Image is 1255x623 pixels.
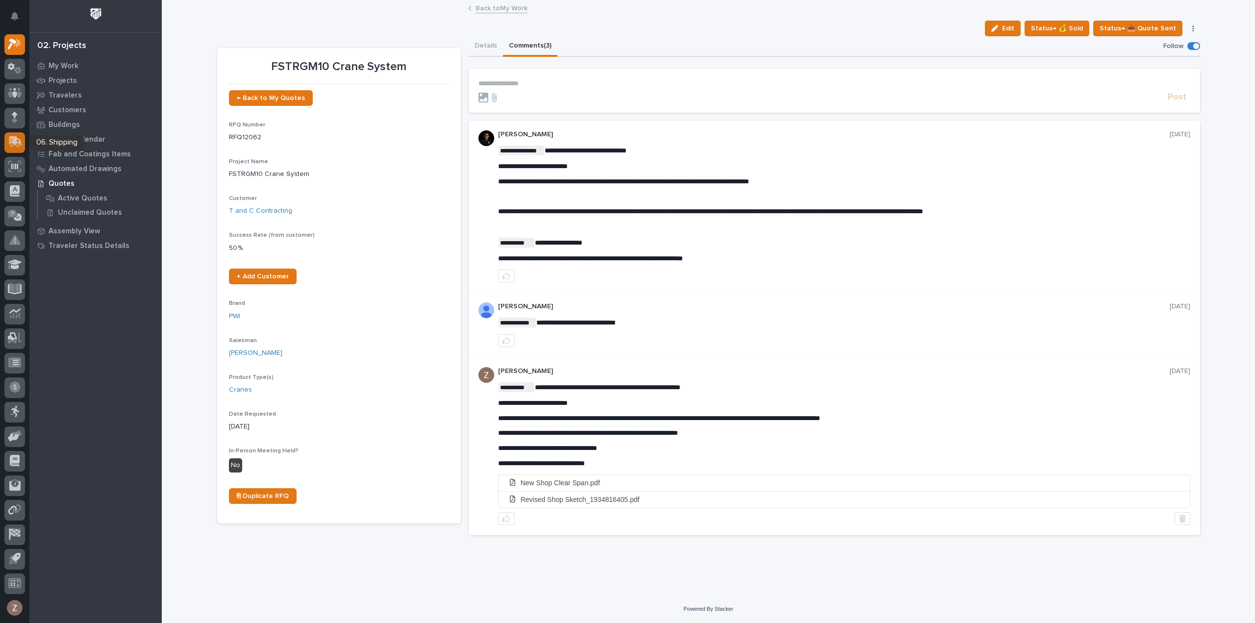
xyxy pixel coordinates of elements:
[229,422,449,432] p: [DATE]
[237,273,289,280] span: + Add Customer
[229,458,242,473] div: No
[498,334,515,347] button: like this post
[229,374,274,380] span: Product Type(s)
[229,269,297,284] a: + Add Customer
[229,348,282,358] a: [PERSON_NAME]
[29,224,162,238] a: Assembly View
[1164,92,1190,103] button: Post
[229,90,313,106] a: ← Back to My Quotes
[499,475,1190,491] li: New Shop Clear Span.pdf
[49,62,78,71] p: My Work
[49,150,131,159] p: Fab and Coatings Items
[985,21,1021,36] button: Edit
[229,488,297,504] a: ⎘ Duplicate RFQ
[58,208,122,217] p: Unclaimed Quotes
[229,132,449,143] p: RFQ12062
[49,179,75,188] p: Quotes
[1002,24,1014,33] span: Edit
[1025,21,1089,36] button: Status→ 💰 Sold
[29,58,162,73] a: My Work
[49,106,86,115] p: Customers
[1170,302,1190,311] p: [DATE]
[229,206,292,216] a: T and C Contracting
[237,493,289,499] span: ⎘ Duplicate RFQ
[1163,42,1183,50] p: Follow
[229,338,257,344] span: Salesman
[476,2,527,13] a: Back toMy Work
[503,36,557,57] button: Comments (3)
[498,270,515,282] button: like this post
[469,36,503,57] button: Details
[1168,92,1186,103] span: Post
[29,88,162,102] a: Travelers
[29,102,162,117] a: Customers
[4,6,25,26] button: Notifications
[38,191,162,205] a: Active Quotes
[1031,23,1083,34] span: Status→ 💰 Sold
[49,227,100,236] p: Assembly View
[229,448,299,454] span: In-Person Meeting Held?
[29,176,162,191] a: Quotes
[49,165,122,174] p: Automated Drawings
[229,122,265,128] span: RFQ Number
[87,5,105,23] img: Workspace Logo
[229,385,252,395] a: Cranes
[49,242,129,250] p: Traveler Status Details
[38,205,162,219] a: Unclaimed Quotes
[29,117,162,132] a: Buildings
[37,41,86,51] div: 02. Projects
[4,598,25,618] button: users-avatar
[229,300,245,306] span: Brand
[29,147,162,161] a: Fab and Coatings Items
[1093,21,1182,36] button: Status→ 📤 Quote Sent
[229,243,449,253] p: 50 %
[1170,130,1190,139] p: [DATE]
[12,12,25,27] div: Notifications
[1100,23,1176,34] span: Status→ 📤 Quote Sent
[229,311,240,322] a: PWI
[229,411,276,417] span: Date Requested
[478,367,494,383] img: AGNmyxac9iQmFt5KMn4yKUk2u-Y3CYPXgWg2Ri7a09A=s96-c
[1175,512,1190,525] button: Delete post
[29,238,162,253] a: Traveler Status Details
[29,132,162,147] a: Onsite Calendar
[499,492,1190,508] a: Revised Shop Sketch_1934816405.pdf
[478,302,494,318] img: AOh14Gjx62Rlbesu-yIIyH4c_jqdfkUZL5_Os84z4H1p=s96-c
[229,159,268,165] span: Project Name
[683,606,733,612] a: Powered By Stacker
[478,130,494,146] img: 1cuUYOxSRWZudHgABrOC
[498,302,1170,311] p: [PERSON_NAME]
[499,475,1190,492] a: New Shop Clear Span.pdf
[229,169,449,179] p: FSTRGM10 Crane System
[498,367,1170,375] p: [PERSON_NAME]
[1170,367,1190,375] p: [DATE]
[237,95,305,101] span: ← Back to My Quotes
[29,161,162,176] a: Automated Drawings
[29,73,162,88] a: Projects
[498,130,1170,139] p: [PERSON_NAME]
[49,91,82,100] p: Travelers
[498,512,515,525] button: like this post
[49,76,77,85] p: Projects
[229,60,449,74] p: FSTRGM10 Crane System
[49,121,80,129] p: Buildings
[58,194,107,203] p: Active Quotes
[229,232,315,238] span: Success Rate (from customer)
[229,196,257,201] span: Customer
[49,135,105,144] p: Onsite Calendar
